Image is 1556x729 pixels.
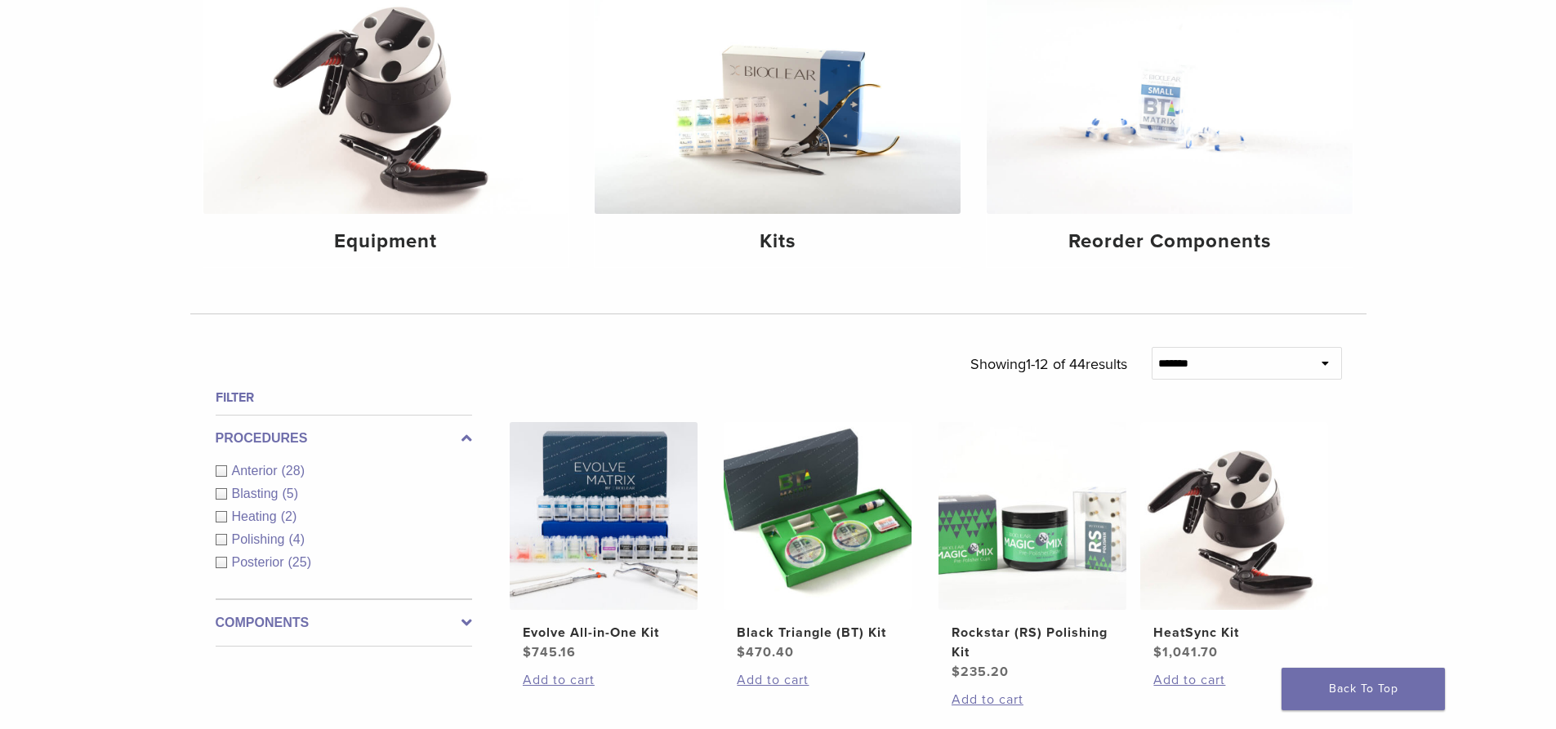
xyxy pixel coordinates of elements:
[737,644,746,660] span: $
[952,690,1113,709] a: Add to cart: “Rockstar (RS) Polishing Kit”
[216,613,472,633] label: Components
[232,509,281,523] span: Heating
[281,509,297,523] span: (2)
[523,623,684,642] h2: Evolve All-in-One Kit
[939,422,1126,610] img: Rockstar (RS) Polishing Kit
[1282,668,1445,710] a: Back To Top
[723,422,913,662] a: Black Triangle (BT) KitBlack Triangle (BT) Kit $470.40
[737,644,794,660] bdi: 470.40
[232,532,289,546] span: Polishing
[216,227,556,256] h4: Equipment
[523,670,684,690] a: Add to cart: “Evolve All-in-One Kit”
[523,644,576,660] bdi: 745.16
[232,464,282,478] span: Anterior
[970,347,1127,381] p: Showing results
[282,464,305,478] span: (28)
[216,429,472,448] label: Procedures
[1000,227,1340,256] h4: Reorder Components
[1153,670,1315,690] a: Add to cart: “HeatSync Kit”
[1153,623,1315,642] h2: HeatSync Kit
[232,555,288,569] span: Posterior
[1153,644,1218,660] bdi: 1,041.70
[523,644,532,660] span: $
[288,555,311,569] span: (25)
[737,670,898,690] a: Add to cart: “Black Triangle (BT) Kit”
[608,227,947,256] h4: Kits
[952,664,1009,680] bdi: 235.20
[232,487,283,500] span: Blasting
[509,422,699,662] a: Evolve All-in-One KitEvolve All-in-One Kit $745.16
[938,422,1128,682] a: Rockstar (RS) Polishing KitRockstar (RS) Polishing Kit $235.20
[288,532,305,546] span: (4)
[952,664,961,680] span: $
[1139,422,1330,662] a: HeatSync KitHeatSync Kit $1,041.70
[737,623,898,642] h2: Black Triangle (BT) Kit
[216,388,472,407] h4: Filter
[724,422,912,610] img: Black Triangle (BT) Kit
[1153,644,1162,660] span: $
[952,623,1113,662] h2: Rockstar (RS) Polishing Kit
[510,422,698,610] img: Evolve All-in-One Kit
[1026,355,1086,373] span: 1-12 of 44
[1140,422,1328,610] img: HeatSync Kit
[282,487,298,500] span: (5)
